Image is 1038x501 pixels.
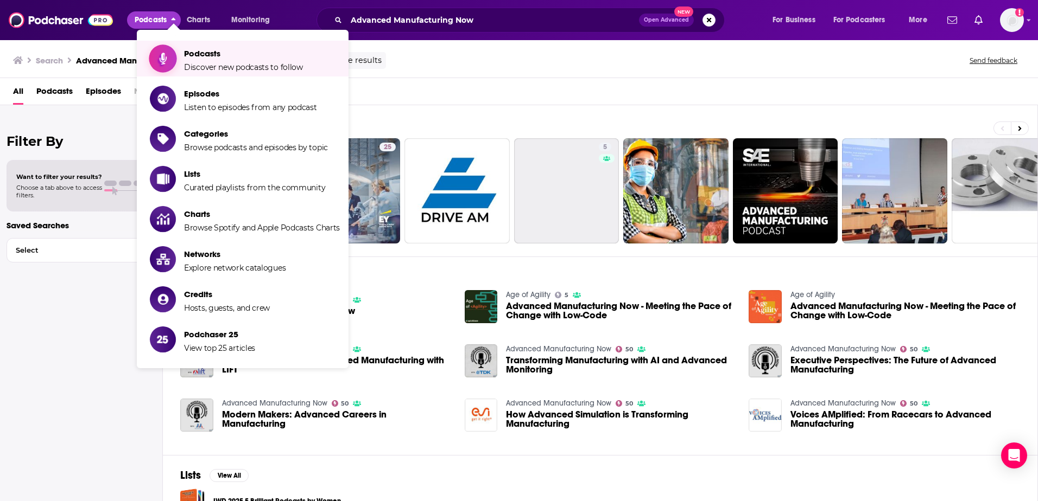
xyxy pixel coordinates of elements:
[184,329,255,339] span: Podchaser 25
[555,292,568,298] a: 5
[184,263,286,273] span: Explore network catalogues
[184,102,317,112] span: Listen to episodes from any podcast
[506,301,736,320] span: Advanced Manufacturing Now - Meeting the Pace of Change with Low-Code
[184,143,328,152] span: Browse podcasts and episodes by topic
[222,410,452,428] a: Modern Makers: Advanced Careers in Manufacturing
[765,11,829,29] button: open menu
[184,289,270,299] span: Credits
[749,290,782,323] img: Advanced Manufacturing Now - Meeting the Pace of Change with Low-Code
[180,11,217,29] a: Charts
[184,249,286,259] span: Networks
[616,346,633,352] a: 50
[790,356,1020,374] a: Executive Perspectives: The Future of Advanced Manufacturing
[184,183,325,192] span: Curated playlists from the community
[7,247,132,254] span: Select
[639,14,694,27] button: Open AdvancedNew
[506,410,736,428] a: How Advanced Simulation is Transforming Manufacturing
[674,7,694,17] span: New
[184,209,340,219] span: Charts
[1000,8,1024,32] button: Show profile menu
[379,143,396,151] a: 25
[332,400,349,407] a: 50
[127,11,181,29] button: close menu
[465,399,498,432] img: How Advanced Simulation is Transforming Manufacturing
[599,143,611,151] a: 5
[231,12,270,28] span: Monitoring
[7,238,156,262] button: Select
[900,400,917,407] a: 50
[506,356,736,374] a: Transforming Manufacturing with AI and Advanced Monitoring
[384,142,391,153] span: 25
[790,399,896,408] a: Advanced Manufacturing Now
[506,344,611,354] a: Advanced Manufacturing Now
[943,11,961,29] a: Show notifications dropdown
[184,129,328,139] span: Categories
[76,55,198,66] h3: Advanced Manufacturing Now
[514,138,619,243] a: 5
[184,62,303,72] span: Discover new podcasts to follow
[224,11,284,29] button: open menu
[184,169,325,179] span: Lists
[16,184,102,199] span: Choose a tab above to access filters.
[1001,442,1027,468] div: Open Intercom Messenger
[346,11,639,29] input: Search podcasts, credits, & more...
[773,12,815,28] span: For Business
[13,82,23,105] a: All
[184,223,340,233] span: Browse Spotify and Apple Podcasts Charts
[506,399,611,408] a: Advanced Manufacturing Now
[7,220,156,230] p: Saved Searches
[900,346,917,352] a: 50
[910,347,917,352] span: 50
[833,12,885,28] span: For Podcasters
[826,11,901,29] button: open menu
[134,82,170,105] span: Networks
[749,399,782,432] img: Voices AMplified: From Racecars to Advanced Manufacturing
[749,344,782,377] img: Executive Perspectives: The Future of Advanced Manufacturing
[184,303,270,313] span: Hosts, guests, and crew
[910,401,917,406] span: 50
[565,293,568,298] span: 5
[222,399,327,408] a: Advanced Manufacturing Now
[465,290,498,323] img: Advanced Manufacturing Now - Meeting the Pace of Change with Low-Code
[901,11,941,29] button: open menu
[86,82,121,105] a: Episodes
[184,48,303,59] span: Podcasts
[465,344,498,377] a: Transforming Manufacturing with AI and Advanced Monitoring
[180,399,213,432] img: Modern Makers: Advanced Careers in Manufacturing
[327,8,735,33] div: Search podcasts, credits, & more...
[9,10,113,30] img: Podchaser - Follow, Share and Rate Podcasts
[909,12,927,28] span: More
[210,469,249,482] button: View All
[970,11,987,29] a: Show notifications dropdown
[135,12,167,28] span: Podcasts
[625,347,633,352] span: 50
[1015,8,1024,17] svg: Add a profile image
[187,12,210,28] span: Charts
[790,344,896,354] a: Advanced Manufacturing Now
[616,400,633,407] a: 50
[790,410,1020,428] a: Voices AMplified: From Racecars to Advanced Manufacturing
[36,82,73,105] a: Podcasts
[1000,8,1024,32] span: Logged in as Shift_2
[625,401,633,406] span: 50
[506,290,550,299] a: Age of Agility
[644,17,689,23] span: Open Advanced
[341,401,349,406] span: 50
[790,301,1020,320] a: Advanced Manufacturing Now - Meeting the Pace of Change with Low-Code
